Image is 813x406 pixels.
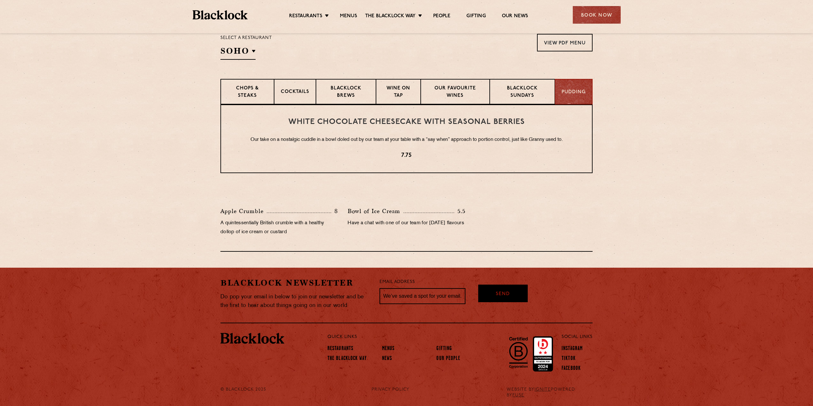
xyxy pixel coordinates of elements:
div: WEBSITE BY POWERED BY [502,387,597,398]
h2: Blacklock Newsletter [220,277,370,288]
a: News [382,356,392,363]
p: Quick Links [327,333,541,341]
p: Bowl of Ice Cream [348,207,403,216]
a: Our News [502,13,528,20]
a: The Blacklock Way [327,356,367,363]
a: The Blacklock Way [365,13,416,20]
p: Chops & Steaks [227,85,267,100]
a: Instagram [562,346,583,353]
p: Wine on Tap [383,85,414,100]
a: Restaurants [327,346,353,353]
a: Menus [382,346,395,353]
div: Book Now [573,6,621,24]
div: © Blacklock 2025 [216,387,279,398]
a: Gifting [466,13,486,20]
a: PRIVACY POLICY [372,387,410,393]
p: Apple Crumble [220,207,267,216]
p: Blacklock Brews [323,85,369,100]
h3: White Chocolate Cheesecake with Seasonal Berries [234,118,579,126]
img: B-Corp-Logo-Black-RGB.svg [505,333,532,372]
a: Facebook [562,365,581,372]
p: Have a chat with one of our team for [DATE] flavours [348,219,465,228]
a: View PDF Menu [537,34,593,51]
a: Menus [340,13,357,20]
p: Blacklock Sundays [496,85,548,100]
p: Select a restaurant [220,34,272,42]
a: FUSE [512,393,524,398]
p: Social Links [562,333,593,341]
img: Accred_2023_2star.png [533,336,553,372]
p: Our take on a nostalgic cuddle in a bowl doled out by our team at your table with a “say when” ap... [234,136,579,144]
h2: SOHO [220,45,256,60]
img: BL_Textured_Logo-footer-cropped.svg [193,10,248,19]
a: TikTok [562,356,576,363]
a: People [433,13,450,20]
p: 7.75 [234,151,579,160]
p: A quintessentially British crumble with a healthy dollop of ice cream or custard [220,219,338,237]
img: BL_Textured_Logo-footer-cropped.svg [220,333,284,344]
a: Our People [436,356,460,363]
p: Cocktails [281,88,309,96]
p: Pudding [562,89,586,96]
p: Our favourite wines [427,85,483,100]
p: 5.5 [454,207,465,215]
p: Do pop your email in below to join our newsletter and be the first to hear about things going on ... [220,293,370,310]
label: Email Address [380,279,415,286]
p: 8 [331,207,338,215]
a: Restaurants [289,13,322,20]
input: We’ve saved a spot for your email... [380,288,465,304]
a: IGNITE [534,387,551,392]
a: Gifting [436,346,452,353]
span: Send [496,291,510,298]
